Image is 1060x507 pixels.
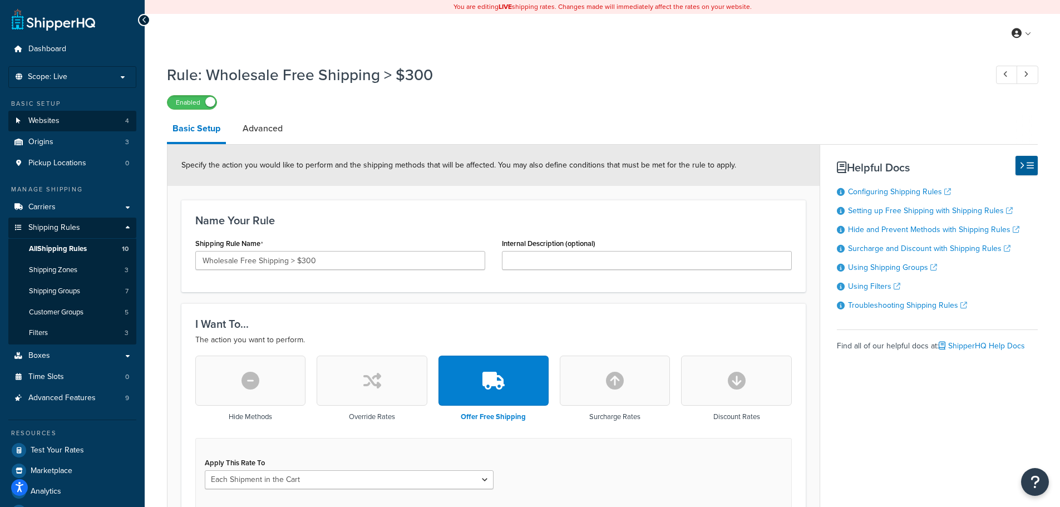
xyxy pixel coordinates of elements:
a: Time Slots0 [8,367,136,387]
a: Pickup Locations0 [8,153,136,174]
a: Customer Groups5 [8,302,136,323]
a: Marketplace [8,461,136,481]
a: Boxes [8,346,136,366]
h3: I Want To... [195,318,792,330]
span: Marketplace [31,466,72,476]
li: Origins [8,132,136,152]
a: Origins3 [8,132,136,152]
span: 9 [125,393,129,403]
span: Advanced Features [28,393,96,403]
li: Websites [8,111,136,131]
span: 3 [125,137,129,147]
a: Shipping Groups7 [8,281,136,302]
h1: Rule: Wholesale Free Shipping > $300 [167,64,975,86]
a: Surcharge and Discount with Shipping Rules [848,243,1010,254]
span: Websites [28,116,60,126]
span: Origins [28,137,53,147]
h3: Override Rates [349,413,395,421]
div: Manage Shipping [8,185,136,194]
span: Shipping Rules [28,223,80,233]
span: 0 [125,159,129,168]
li: Customer Groups [8,302,136,323]
a: Using Shipping Groups [848,262,937,273]
div: Find all of our helpful docs at: [837,329,1038,354]
a: ShipperHQ Help Docs [939,340,1025,352]
h3: Discount Rates [713,413,760,421]
h3: Surcharge Rates [589,413,640,421]
span: Shipping Groups [29,287,80,296]
span: Analytics [31,487,61,496]
div: Basic Setup [8,99,136,109]
p: The action you want to perform. [195,333,792,347]
li: Filters [8,323,136,343]
li: Shipping Groups [8,281,136,302]
h3: Hide Methods [229,413,272,421]
a: Configuring Shipping Rules [848,186,951,198]
a: Advanced [237,115,288,142]
span: Dashboard [28,45,66,54]
label: Enabled [167,96,216,109]
a: Carriers [8,197,136,218]
span: 3 [125,328,129,338]
span: Customer Groups [29,308,83,317]
a: Troubleshooting Shipping Rules [848,299,967,311]
span: 3 [125,265,129,275]
span: Carriers [28,203,56,212]
a: Using Filters [848,280,900,292]
span: 0 [125,372,129,382]
h3: Offer Free Shipping [461,413,526,421]
span: Filters [29,328,48,338]
h3: Helpful Docs [837,161,1038,174]
a: Next Record [1017,66,1038,84]
span: 7 [125,287,129,296]
a: Websites4 [8,111,136,131]
a: Hide and Prevent Methods with Shipping Rules [848,224,1019,235]
span: Time Slots [28,372,64,382]
span: Shipping Zones [29,265,77,275]
span: 10 [122,244,129,254]
a: Shipping Zones3 [8,260,136,280]
a: Shipping Rules [8,218,136,238]
span: All Shipping Rules [29,244,87,254]
li: Shipping Rules [8,218,136,344]
li: Shipping Zones [8,260,136,280]
a: Previous Record [996,66,1018,84]
span: Test Your Rates [31,446,84,455]
a: Test Your Rates [8,440,136,460]
button: Open Resource Center [1021,468,1049,496]
span: Pickup Locations [28,159,86,168]
a: Dashboard [8,39,136,60]
a: AllShipping Rules10 [8,239,136,259]
span: 5 [125,308,129,317]
li: Advanced Features [8,388,136,408]
a: Setting up Free Shipping with Shipping Rules [848,205,1013,216]
a: Basic Setup [167,115,226,144]
a: Analytics [8,481,136,501]
h3: Name Your Rule [195,214,792,227]
a: Filters3 [8,323,136,343]
label: Shipping Rule Name [195,239,263,248]
span: Specify the action you would like to perform and the shipping methods that will be affected. You ... [181,159,736,171]
span: Boxes [28,351,50,361]
div: Resources [8,429,136,438]
label: Internal Description (optional) [502,239,595,248]
button: Hide Help Docs [1015,156,1038,175]
span: Scope: Live [28,72,67,82]
a: Advanced Features9 [8,388,136,408]
li: Pickup Locations [8,153,136,174]
li: Time Slots [8,367,136,387]
span: 4 [125,116,129,126]
label: Apply This Rate To [205,459,265,467]
b: LIVE [499,2,512,12]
